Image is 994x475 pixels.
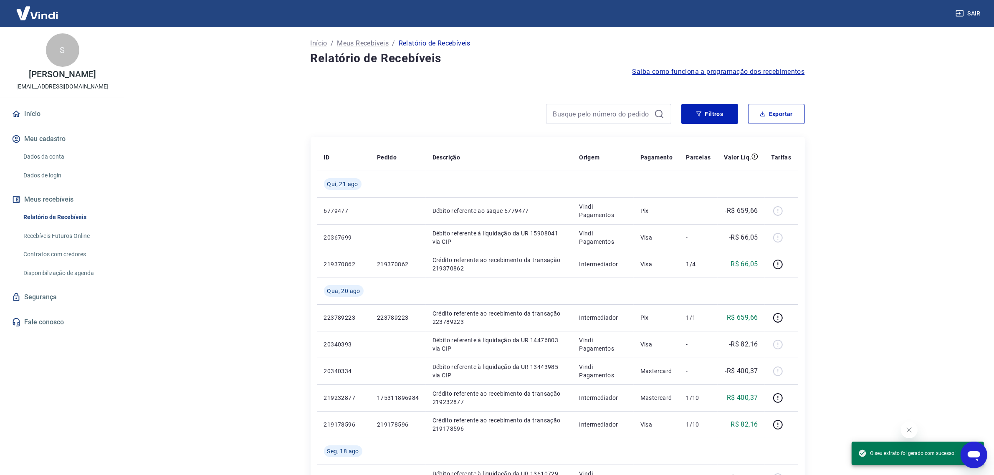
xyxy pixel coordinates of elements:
[771,153,792,162] p: Tarifas
[579,202,627,219] p: Vindi Pagamentos
[10,0,64,26] img: Vindi
[20,246,115,263] a: Contratos com credores
[377,313,419,322] p: 223789223
[10,313,115,331] a: Fale conosco
[640,394,673,402] p: Mastercard
[327,447,359,455] span: Seg, 18 ago
[579,313,627,322] p: Intermediador
[327,180,358,188] span: Qui, 21 ago
[686,420,711,429] p: 1/10
[579,336,627,353] p: Vindi Pagamentos
[392,38,395,48] p: /
[399,38,470,48] p: Relatório de Recebíveis
[632,67,805,77] a: Saiba como funciona a programação dos recebimentos
[433,256,566,273] p: Crédito referente ao recebimento da transação 219370862
[686,233,711,242] p: -
[954,6,984,21] button: Sair
[729,339,758,349] p: -R$ 82,16
[731,259,758,269] p: R$ 66,05
[311,38,327,48] a: Início
[725,206,758,216] p: -R$ 659,66
[377,394,419,402] p: 175311896984
[433,309,566,326] p: Crédito referente ao recebimento da transação 223789223
[5,6,70,13] span: Olá! Precisa de ajuda?
[579,229,627,246] p: Vindi Pagamentos
[640,340,673,349] p: Visa
[579,394,627,402] p: Intermediador
[731,419,758,430] p: R$ 82,16
[640,207,673,215] p: Pix
[640,313,673,322] p: Pix
[327,287,360,295] span: Qua, 20 ago
[725,366,758,376] p: -R$ 400,37
[961,442,987,468] iframe: Botão para abrir a janela de mensagens
[377,420,419,429] p: 219178596
[324,340,364,349] p: 20340393
[433,229,566,246] p: Débito referente à liquidação da UR 15908041 via CIP
[311,50,805,67] h4: Relatório de Recebíveis
[686,260,711,268] p: 1/4
[324,420,364,429] p: 219178596
[553,108,651,120] input: Busque pelo número do pedido
[640,153,673,162] p: Pagamento
[433,416,566,433] p: Crédito referente ao recebimento da transação 219178596
[686,394,711,402] p: 1/10
[46,33,79,67] div: S
[377,260,419,268] p: 219370862
[681,104,738,124] button: Filtros
[724,153,751,162] p: Valor Líq.
[901,422,918,438] iframe: Fechar mensagem
[20,265,115,282] a: Disponibilização de agenda
[579,153,599,162] p: Origem
[324,313,364,322] p: 223789223
[686,367,711,375] p: -
[858,449,956,457] span: O seu extrato foi gerado com sucesso!
[324,367,364,375] p: 20340334
[433,153,460,162] p: Descrição
[324,260,364,268] p: 219370862
[324,207,364,215] p: 6779477
[324,394,364,402] p: 219232877
[377,153,397,162] p: Pedido
[10,130,115,148] button: Meu cadastro
[20,148,115,165] a: Dados da conta
[433,363,566,379] p: Débito referente à liquidação da UR 13443985 via CIP
[10,288,115,306] a: Segurança
[331,38,334,48] p: /
[29,70,96,79] p: [PERSON_NAME]
[324,153,330,162] p: ID
[686,340,711,349] p: -
[433,389,566,406] p: Crédito referente ao recebimento da transação 219232877
[748,104,805,124] button: Exportar
[10,190,115,209] button: Meus recebíveis
[433,336,566,353] p: Débito referente à liquidação da UR 14476803 via CIP
[16,82,109,91] p: [EMAIL_ADDRESS][DOMAIN_NAME]
[727,313,758,323] p: R$ 659,66
[686,153,711,162] p: Parcelas
[20,209,115,226] a: Relatório de Recebíveis
[337,38,389,48] a: Meus Recebíveis
[686,207,711,215] p: -
[579,420,627,429] p: Intermediador
[640,420,673,429] p: Visa
[727,393,758,403] p: R$ 400,37
[20,167,115,184] a: Dados de login
[686,313,711,322] p: 1/1
[10,105,115,123] a: Início
[324,233,364,242] p: 20367699
[20,227,115,245] a: Recebíveis Futuros Online
[579,363,627,379] p: Vindi Pagamentos
[640,260,673,268] p: Visa
[640,367,673,375] p: Mastercard
[729,232,758,243] p: -R$ 66,05
[579,260,627,268] p: Intermediador
[640,233,673,242] p: Visa
[433,207,566,215] p: Débito referente ao saque 6779477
